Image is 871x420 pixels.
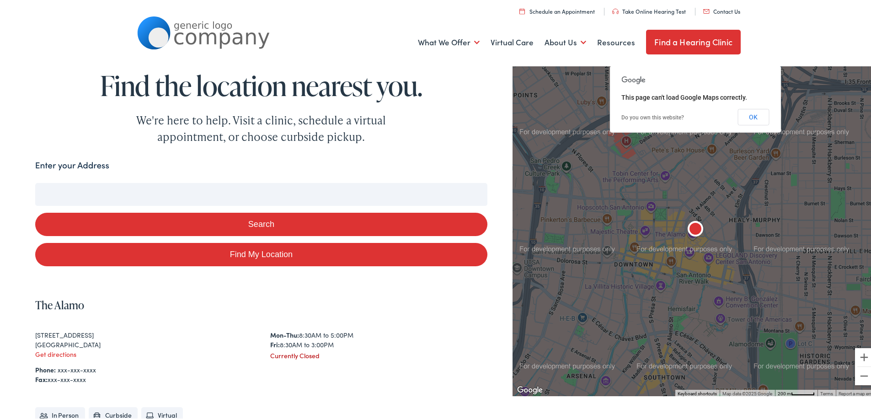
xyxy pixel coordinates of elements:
[35,241,487,264] a: Find My Location
[612,5,686,13] a: Take Online Hearing Test
[775,388,818,394] button: Map Scale: 200 m per 48 pixels
[35,328,252,338] div: [STREET_ADDRESS]
[35,157,109,170] label: Enter your Address
[270,349,487,359] div: Currently Closed
[270,338,280,347] strong: Fri:
[270,328,487,348] div: 8:30AM to 5:00PM 8:30AM to 3:00PM
[820,389,833,394] a: Terms (opens in new tab)
[35,373,48,382] strong: Fax:
[678,389,717,395] button: Keyboard shortcuts
[35,338,252,348] div: [GEOGRAPHIC_DATA]
[35,348,76,357] a: Get directions
[612,7,619,12] img: utility icon
[515,382,545,394] a: Open this area in Google Maps (opens a new window)
[515,382,545,394] img: Google
[35,181,487,204] input: Enter your address or zip code
[491,24,534,58] a: Virtual Care
[115,110,407,143] div: We're here to help. Visit a clinic, schedule a virtual appointment, or choose curbside pickup.
[519,6,525,12] img: utility icon
[418,24,480,58] a: What We Offer
[35,363,56,372] strong: Phone:
[519,5,595,13] a: Schedule an Appointment
[270,328,299,338] strong: Mon-Thu:
[621,92,747,99] span: This page can't load Google Maps correctly.
[778,389,791,394] span: 200 m
[35,211,487,234] button: Search
[545,24,586,58] a: About Us
[737,107,769,124] button: OK
[703,5,740,13] a: Contact Us
[58,363,96,372] a: xxx-xxx-xxxx
[646,28,741,53] a: Find a Hearing Clinic
[35,296,84,311] a: The Alamo
[722,389,772,394] span: Map data ©2025 Google
[597,24,635,58] a: Resources
[684,217,706,239] div: The Alamo
[35,373,487,382] div: xxx-xxx-xxxx
[703,7,710,12] img: utility icon
[621,113,684,119] a: Do you own this website?
[35,69,487,99] h1: Find the location nearest you.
